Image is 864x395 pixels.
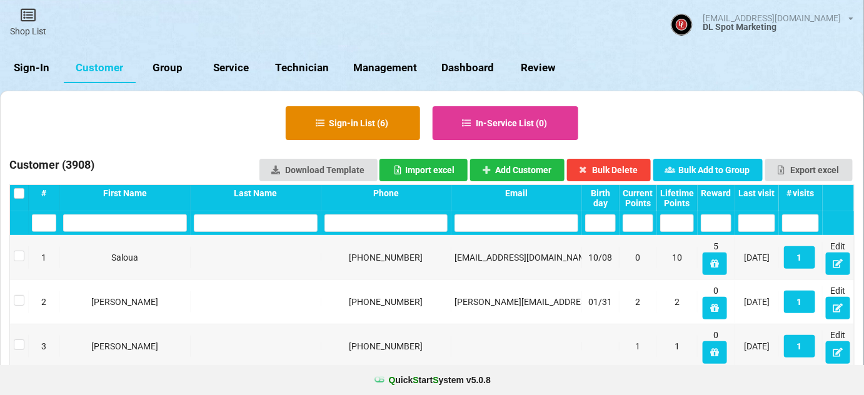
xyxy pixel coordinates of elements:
[433,106,579,140] button: In-Service List (0)
[32,340,56,352] div: 3
[32,296,56,308] div: 2
[136,53,199,83] a: Group
[32,188,56,198] div: #
[784,335,815,357] button: 1
[324,296,448,308] div: [PHONE_NUMBER]
[826,240,851,275] div: Edit
[585,251,616,264] div: 10/08
[64,53,136,83] a: Customer
[413,375,419,385] span: S
[738,188,775,198] div: Last visit
[585,296,616,308] div: 01/31
[623,188,653,208] div: Current Points
[194,188,318,198] div: Last Name
[324,340,448,352] div: [PHONE_NUMBER]
[826,329,851,364] div: Edit
[701,188,731,198] div: Reward
[623,340,653,352] div: 1
[653,159,763,181] button: Bulk Add to Group
[9,157,94,176] h3: Customer ( 3908 )
[324,188,448,198] div: Phone
[660,188,694,208] div: Lifetime Points
[199,53,263,83] a: Service
[623,296,653,308] div: 2
[701,329,731,364] div: 0
[703,22,854,31] div: DL Spot Marketing
[341,53,429,83] a: Management
[784,246,815,269] button: 1
[738,296,775,308] div: [DATE]
[63,340,187,352] div: [PERSON_NAME]
[567,159,651,181] button: Bulk Delete
[660,340,694,352] div: 1
[738,340,775,352] div: [DATE]
[660,251,694,264] div: 10
[63,188,187,198] div: First Name
[429,53,506,83] a: Dashboard
[63,251,187,264] div: Saloua
[263,53,341,83] a: Technician
[389,374,491,386] b: uick tart ystem v 5.0.8
[470,159,565,181] button: Add Customer
[701,240,731,275] div: 5
[703,14,841,22] div: [EMAIL_ADDRESS][DOMAIN_NAME]
[671,14,693,36] img: ACg8ocJBJY4Ud2iSZOJ0dI7f7WKL7m7EXPYQEjkk1zIsAGHMA41r1c4--g=s96-c
[455,251,578,264] div: [EMAIL_ADDRESS][DOMAIN_NAME]
[393,166,455,174] div: Import excel
[784,291,815,313] button: 1
[660,296,694,308] div: 2
[585,188,616,208] div: Birth day
[373,374,386,386] img: favicon.ico
[433,375,438,385] span: S
[286,106,420,140] button: Sign-in List (6)
[738,251,775,264] div: [DATE]
[389,375,396,385] span: Q
[379,159,468,181] button: Import excel
[701,284,731,319] div: 0
[259,159,378,181] a: Download Template
[63,296,187,308] div: [PERSON_NAME]
[765,159,853,181] button: Export excel
[324,251,448,264] div: [PHONE_NUMBER]
[455,188,578,198] div: Email
[32,251,56,264] div: 1
[506,53,570,83] a: Review
[782,188,819,198] div: # visits
[826,284,851,319] div: Edit
[455,296,578,308] div: [PERSON_NAME][EMAIL_ADDRESS][DOMAIN_NAME]
[623,251,653,264] div: 0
